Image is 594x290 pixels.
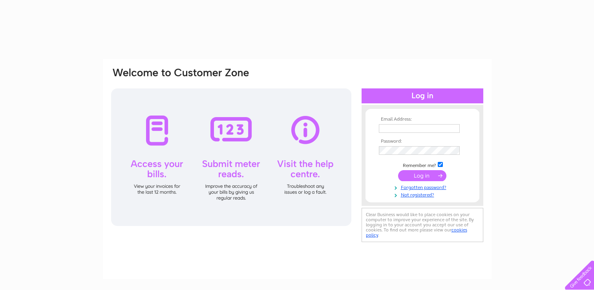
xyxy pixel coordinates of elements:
th: Password: [377,139,468,144]
a: Not registered? [379,191,468,198]
a: cookies policy [366,227,467,238]
td: Remember me? [377,161,468,169]
input: Submit [398,170,446,181]
a: Forgotten password? [379,183,468,191]
div: Clear Business would like to place cookies on your computer to improve your experience of the sit... [362,208,483,242]
th: Email Address: [377,117,468,122]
